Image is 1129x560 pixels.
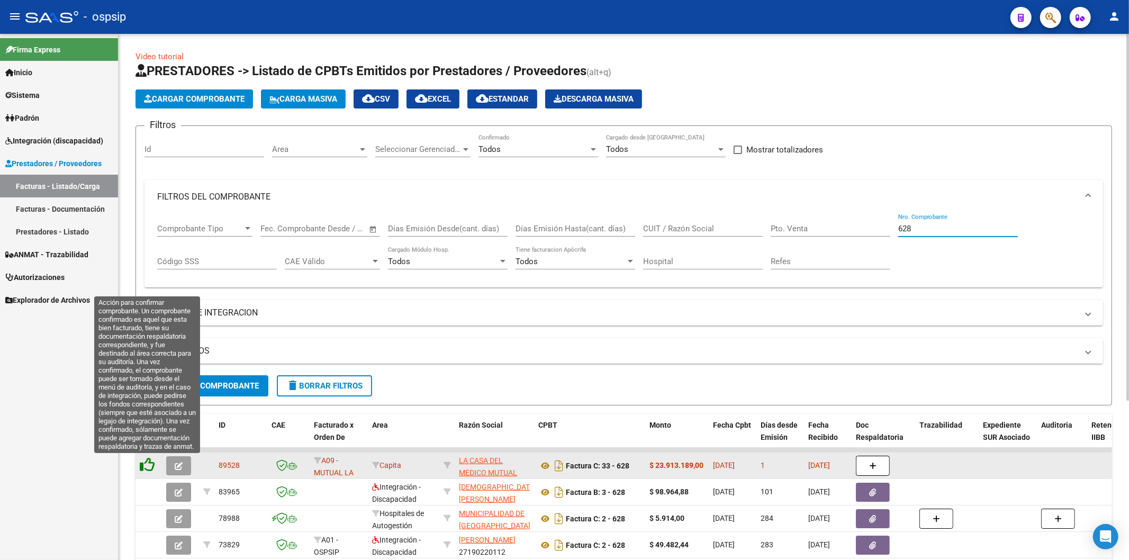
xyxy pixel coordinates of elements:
span: Estandar [476,94,529,104]
span: Fecha Recibido [808,421,838,441]
span: Integración - Discapacidad [372,483,421,503]
a: Video tutorial [136,52,184,61]
span: Descarga Masiva [554,94,634,104]
span: - ospsip [84,5,126,29]
span: [DATE] [713,514,735,522]
button: Borrar Filtros [277,375,372,396]
mat-icon: menu [8,10,21,23]
span: A01 - OSPSIP [314,536,339,556]
span: [DATE] [808,487,830,496]
button: Estandar [467,89,537,109]
span: ID [219,421,225,429]
span: PRESTADORES -> Listado de CPBTs Emitidos por Prestadores / Proveedores [136,64,586,78]
div: 27388241778 [459,481,530,503]
span: Fecha Cpbt [713,421,751,429]
span: Carga Masiva [269,94,337,104]
button: Open calendar [367,223,380,236]
span: 83965 [219,487,240,496]
span: Todos [478,144,501,154]
span: Expediente SUR Asociado [983,421,1030,441]
span: [PERSON_NAME] [459,536,516,544]
mat-icon: cloud_download [362,92,375,105]
span: Padrón [5,112,39,124]
span: Sistema [5,89,40,101]
span: CPBT [538,421,557,429]
mat-panel-title: FILTROS DE INTEGRACION [157,307,1078,319]
strong: Factura B: 3 - 628 [566,488,625,496]
datatable-header-cell: Expediente SUR Asociado [979,414,1037,460]
span: A09 - MUTUAL LA CASA DEL MEDICO [314,456,354,501]
span: CSV [362,94,390,104]
span: Todos [388,257,410,266]
button: EXCEL [407,89,459,109]
span: ANMAT - Trazabilidad [5,249,88,260]
i: Descargar documento [552,484,566,501]
datatable-header-cell: Fecha Recibido [804,414,852,460]
i: Descargar documento [552,510,566,527]
span: MUNICIPALIDAD DE [GEOGRAPHIC_DATA] [459,509,530,530]
div: 30710126107 [459,455,530,477]
strong: $ 49.482,44 [649,540,689,549]
span: Seleccionar Gerenciador [375,144,461,154]
input: Fecha fin [313,224,364,233]
span: Area [272,144,358,154]
span: Retencion IIBB [1091,421,1126,441]
datatable-header-cell: Días desde Emisión [756,414,804,460]
span: Firma Express [5,44,60,56]
span: Todos [606,144,628,154]
span: Monto [649,421,671,429]
button: Buscar Comprobante [144,375,268,396]
span: Capita [372,461,401,469]
datatable-header-cell: Facturado x Orden De [310,414,368,460]
datatable-header-cell: Area [368,414,439,460]
span: 283 [761,540,773,549]
span: Buscar Comprobante [154,381,259,391]
span: Días desde Emisión [761,421,798,441]
mat-icon: search [154,379,167,392]
span: [DATE] [808,461,830,469]
mat-icon: delete [286,379,299,392]
span: LA CASA DEL MEDICO MUTUAL [459,456,517,477]
span: [DATE] [713,487,735,496]
span: [DATE] [713,461,735,469]
span: Auditoria [1041,421,1072,429]
span: Inicio [5,67,32,78]
mat-icon: cloud_download [476,92,489,105]
div: 30665138166 [459,508,530,530]
datatable-header-cell: Auditoria [1037,414,1087,460]
button: CSV [354,89,399,109]
mat-expansion-panel-header: MAS FILTROS [144,338,1103,364]
span: Autorizaciones [5,272,65,283]
span: [DATE] [713,540,735,549]
span: EXCEL [415,94,451,104]
mat-expansion-panel-header: FILTROS DEL COMPROBANTE [144,180,1103,214]
i: Descargar documento [552,537,566,554]
span: 89528 [219,461,240,469]
span: Hospitales de Autogestión [372,509,424,530]
strong: Factura C: 2 - 628 [566,541,625,549]
button: Cargar Comprobante [136,89,253,109]
div: 27190220112 [459,534,530,556]
span: Todos [516,257,538,266]
span: Explorador de Archivos [5,294,90,306]
span: 1 [761,461,765,469]
datatable-header-cell: Razón Social [455,414,534,460]
span: Cargar Comprobante [144,94,245,104]
span: 284 [761,514,773,522]
span: Mostrar totalizadores [746,143,823,156]
i: Descargar documento [552,457,566,474]
mat-icon: cloud_download [415,92,428,105]
span: [DATE] [808,514,830,522]
span: 78988 [219,514,240,522]
span: [DATE] [808,540,830,549]
strong: Factura C: 2 - 628 [566,514,625,523]
span: 101 [761,487,773,496]
datatable-header-cell: ID [214,414,267,460]
span: Integración - Discapacidad [372,536,421,556]
button: Descarga Masiva [545,89,642,109]
button: Carga Masiva [261,89,346,109]
datatable-header-cell: Doc Respaldatoria [852,414,915,460]
span: Area [372,421,388,429]
datatable-header-cell: Trazabilidad [915,414,979,460]
mat-panel-title: MAS FILTROS [157,345,1078,357]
